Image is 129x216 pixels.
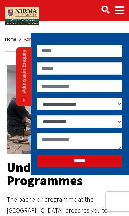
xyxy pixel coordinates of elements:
[7,161,122,187] h2: Undergraduate Programmes
[5,7,39,25] img: main_logo
[16,47,32,106] a: Admission Enquiry
[37,45,122,167] form: Contact form
[5,37,16,42] a: Home
[7,65,122,154] img: Copy-of-20211119_172723-950x732
[5,26,124,52] nav: breadcrumb
[24,37,57,42] span: Admissions & Aid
